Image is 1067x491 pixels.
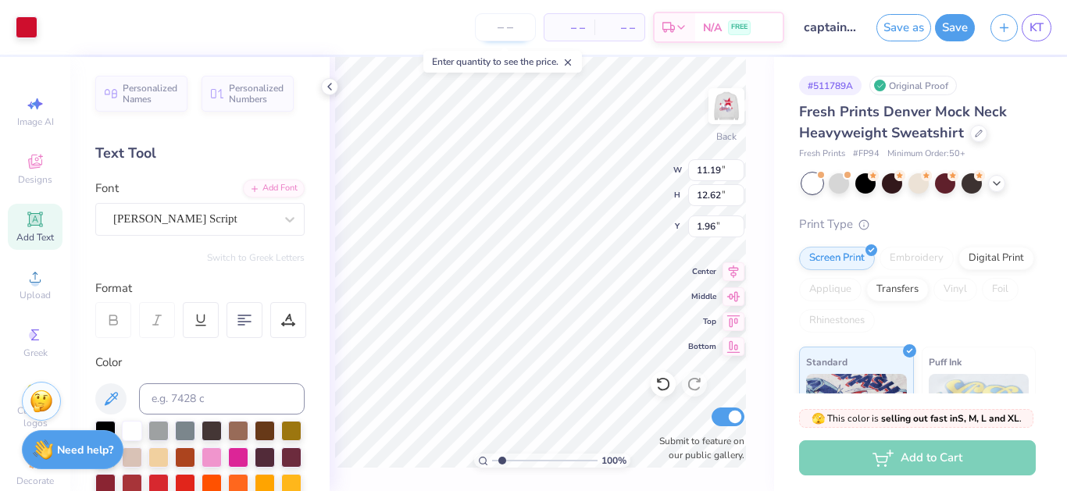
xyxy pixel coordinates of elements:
[688,266,716,277] span: Center
[799,215,1036,233] div: Print Type
[18,173,52,186] span: Designs
[935,14,975,41] button: Save
[207,251,305,264] button: Switch to Greek Letters
[601,454,626,468] span: 100 %
[880,247,954,270] div: Embroidery
[1030,19,1044,37] span: KT
[604,20,635,36] span: – –
[8,404,62,429] span: Clipart & logos
[929,374,1030,452] img: Puff Ink
[799,247,875,270] div: Screen Print
[799,76,862,95] div: # 511789A
[688,341,716,352] span: Bottom
[866,278,929,301] div: Transfers
[887,148,965,161] span: Minimum Order: 50 +
[139,383,305,415] input: e.g. 7428 c
[982,278,1019,301] div: Foil
[95,143,305,164] div: Text Tool
[688,291,716,302] span: Middle
[799,309,875,333] div: Rhinestones
[95,279,306,297] div: Format
[243,180,305,197] div: Add Font
[792,12,869,43] input: Untitled Design
[881,412,1019,425] strong: selling out fast in S, M, L and XL
[812,411,825,426] span: 🫣
[703,20,722,36] span: N/A
[716,130,737,144] div: Back
[958,247,1034,270] div: Digital Print
[876,14,931,41] button: Save as
[95,354,305,372] div: Color
[933,278,977,301] div: Vinyl
[731,22,748,33] span: FREE
[812,411,1022,425] span: This color is .
[711,91,742,122] img: Back
[806,354,848,370] span: Standard
[57,443,113,457] strong: Need help?
[23,347,48,359] span: Greek
[929,354,962,370] span: Puff Ink
[806,374,907,452] img: Standard
[799,102,1007,142] span: Fresh Prints Denver Mock Neck Heavyweight Sweatshirt
[475,13,536,41] input: – –
[799,278,862,301] div: Applique
[20,289,51,301] span: Upload
[423,51,582,73] div: Enter quantity to see the price.
[17,116,54,128] span: Image AI
[799,148,845,161] span: Fresh Prints
[554,20,585,36] span: – –
[869,76,957,95] div: Original Proof
[229,83,284,105] span: Personalized Numbers
[123,83,178,105] span: Personalized Names
[95,180,119,197] label: Font
[1022,14,1051,41] a: KT
[853,148,880,161] span: # FP94
[16,231,54,244] span: Add Text
[651,434,744,462] label: Submit to feature on our public gallery.
[688,316,716,327] span: Top
[16,475,54,487] span: Decorate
